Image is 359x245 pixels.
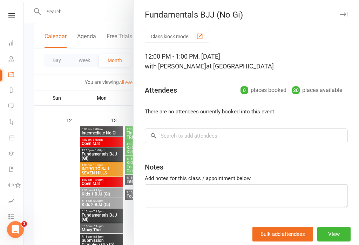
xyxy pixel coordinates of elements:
[252,227,313,241] button: Bulk add attendees
[145,128,348,143] input: Search to add attendees
[145,62,206,70] span: with [PERSON_NAME]
[145,30,209,43] button: Class kiosk mode
[8,67,24,83] a: Calendar
[292,85,342,95] div: places available
[145,85,177,95] div: Attendees
[8,83,24,99] a: Reports
[145,52,348,71] div: 12:00 PM - 1:00 PM, [DATE]
[241,85,286,95] div: places booked
[317,227,351,241] button: View
[206,62,274,70] span: at [GEOGRAPHIC_DATA]
[21,221,27,227] span: 1
[7,221,24,238] iframe: Intercom live chat
[8,131,24,146] a: Product Sales
[145,174,348,183] div: Add notes for this class / appointment below
[145,107,348,116] li: There are no attendees currently booked into this event.
[8,52,24,67] a: People
[8,36,24,52] a: Dashboard
[134,10,359,20] div: Fundamentals BJJ (No Gi)
[8,194,24,210] a: Assessments
[241,86,248,94] div: 0
[145,162,163,172] div: Notes
[292,86,300,94] div: 30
